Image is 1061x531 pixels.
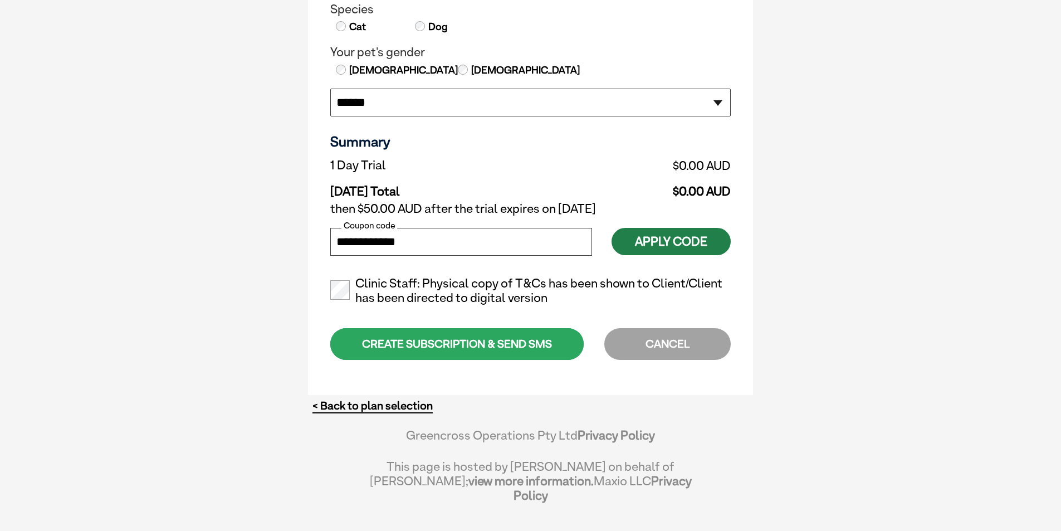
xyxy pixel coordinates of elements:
[330,133,731,150] h3: Summary
[330,280,350,300] input: Clinic Staff: Physical copy of T&Cs has been shown to Client/Client has been directed to digital ...
[330,2,731,17] legend: Species
[341,221,397,231] label: Coupon code
[330,45,731,60] legend: Your pet's gender
[578,428,655,442] a: Privacy Policy
[369,428,692,454] div: Greencross Operations Pty Ltd
[330,276,731,305] label: Clinic Staff: Physical copy of T&Cs has been shown to Client/Client has been directed to digital ...
[369,454,692,503] div: This page is hosted by [PERSON_NAME] on behalf of [PERSON_NAME]; Maxio LLC
[330,328,584,360] div: CREATE SUBSCRIPTION & SEND SMS
[604,328,731,360] div: CANCEL
[312,399,433,413] a: < Back to plan selection
[330,199,731,219] td: then $50.00 AUD after the trial expires on [DATE]
[612,228,731,255] button: Apply Code
[514,474,692,503] a: Privacy Policy
[330,176,548,199] td: [DATE] Total
[330,155,548,176] td: 1 Day Trial
[548,155,731,176] td: $0.00 AUD
[548,176,731,199] td: $0.00 AUD
[468,474,594,488] a: view more information.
